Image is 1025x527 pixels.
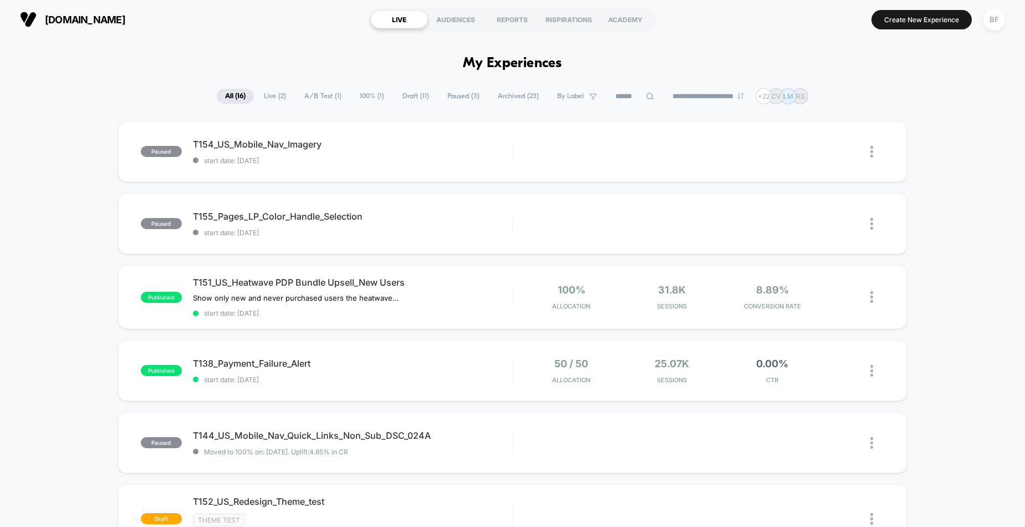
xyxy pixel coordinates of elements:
[597,11,654,28] div: ACADEMY
[193,211,512,222] span: T155_Pages_LP_Color_Handle_Selection
[871,10,972,29] button: Create New Experience
[756,284,789,296] span: 8.89%
[557,92,584,100] span: By Label
[540,11,597,28] div: INSPIRATIONS
[725,376,820,384] span: CTR
[558,284,585,296] span: 100%
[193,156,512,165] span: start date: [DATE]
[870,513,873,525] img: close
[737,93,744,99] img: end
[193,358,512,369] span: T138_Payment_Failure_Alert
[658,284,686,296] span: 31.8k
[655,358,689,369] span: 25.07k
[351,89,392,104] span: 100% ( 1 )
[17,11,129,28] button: [DOMAIN_NAME]
[394,89,437,104] span: Draft ( 11 )
[204,448,348,456] span: Moved to 100% on: [DATE] . Uplift: 4.85% in CR
[371,11,427,28] div: LIVE
[980,8,1008,31] button: BF
[870,218,873,230] img: close
[193,293,399,302] span: Show only new and never purchased users the heatwave bundle upsell on PDP. PDP has been out-perfo...
[796,92,805,100] p: RS
[45,14,125,26] span: [DOMAIN_NAME]
[193,430,512,441] span: T144_US_Mobile_Nav_Quick_Links_Non_Sub_DSC_024A
[217,89,254,104] span: All ( 16 )
[783,92,793,100] p: LM
[193,496,512,507] span: T152_US_Redesign_Theme_test
[870,146,873,158] img: close
[141,218,182,229] span: paused
[756,358,788,369] span: 0.00%
[256,89,294,104] span: Live ( 2 )
[193,277,512,288] span: T151_US_Heatwave PDP Bundle Upsell_New Users
[756,88,772,104] div: + 22
[20,11,37,28] img: Visually logo
[552,376,590,384] span: Allocation
[296,89,350,104] span: A/B Test ( 1 )
[193,376,512,384] span: start date: [DATE]
[193,229,512,237] span: start date: [DATE]
[193,309,512,317] span: start date: [DATE]
[141,437,182,448] span: paused
[870,365,873,377] img: close
[554,358,588,369] span: 50 / 50
[870,291,873,303] img: close
[427,11,484,28] div: AUDIENCES
[624,376,719,384] span: Sessions
[484,11,540,28] div: REPORTS
[463,55,562,72] h1: My Experiences
[141,513,182,524] span: draft
[983,9,1005,31] div: BF
[552,302,590,310] span: Allocation
[193,139,512,150] span: T154_US_Mobile_Nav_Imagery
[725,302,820,310] span: CONVERSION RATE
[141,365,182,376] span: published
[489,89,547,104] span: Archived ( 23 )
[624,302,719,310] span: Sessions
[141,146,182,157] span: paused
[193,514,245,526] span: Theme Test
[870,437,873,449] img: close
[141,292,182,303] span: published
[439,89,488,104] span: Paused ( 3 )
[771,92,781,100] p: CV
